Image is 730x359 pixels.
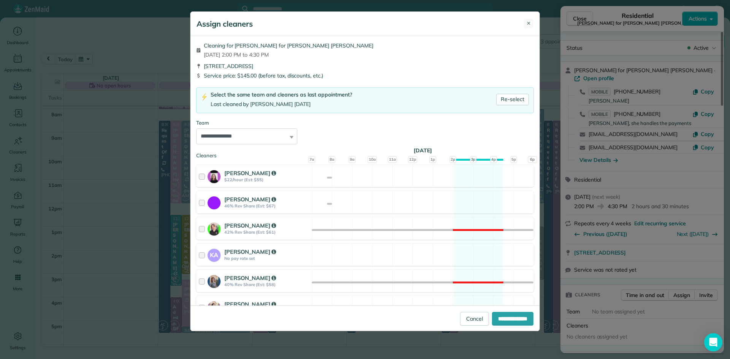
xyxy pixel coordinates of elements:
[224,169,276,177] strong: [PERSON_NAME]
[196,62,534,70] div: [STREET_ADDRESS]
[196,72,534,79] div: Service price: $145.00 (before tax, discounts, etc.)
[527,20,531,27] span: ✕
[224,274,276,282] strong: [PERSON_NAME]
[211,100,352,108] div: Last cleaned by [PERSON_NAME] [DATE]
[224,248,276,255] strong: [PERSON_NAME]
[201,93,208,101] img: lightning-bolt-icon-94e5364df696ac2de96d3a42b8a9ff6ba979493684c50e6bbbcda72601fa0d29.png
[496,94,529,105] a: Re-select
[460,312,489,326] a: Cancel
[208,249,221,260] strong: KA
[211,91,352,99] div: Select the same team and cleaners as last appointment?
[197,19,253,29] h5: Assign cleaners
[224,300,276,308] strong: [PERSON_NAME]
[196,152,534,154] div: Cleaners
[224,222,276,229] strong: [PERSON_NAME]
[224,196,276,203] strong: [PERSON_NAME]
[224,282,309,287] strong: 40% Rev Share (Est: $58)
[224,229,309,235] strong: 42% Rev Share (Est: $61)
[224,203,309,209] strong: 46% Rev Share (Est: $67)
[224,256,309,261] strong: No pay rate set
[224,177,309,182] strong: $22/hour (Est: $55)
[196,119,534,127] div: Team
[204,42,373,49] span: Cleaning for [PERSON_NAME] for [PERSON_NAME] [PERSON_NAME]
[704,333,722,351] div: Open Intercom Messenger
[204,51,373,59] span: [DATE] 2:00 PM to 4:30 PM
